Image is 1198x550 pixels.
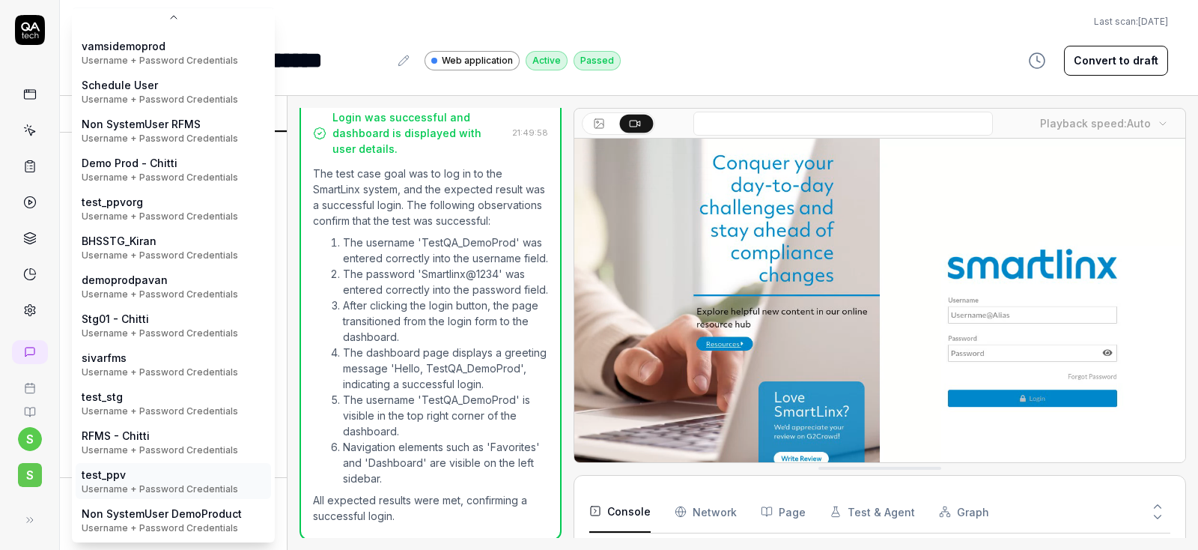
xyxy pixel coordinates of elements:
[82,210,238,223] div: Username + Password Credentials
[82,506,242,535] div: Non SystemUser DemoProduct
[82,54,238,67] div: Username + Password Credentials
[82,132,238,145] div: Username + Password Credentials
[82,288,238,301] div: Username + Password Credentials
[82,522,242,535] div: Username + Password Credentials
[82,389,238,418] div: test_stg
[82,116,238,145] div: Non SystemUser RFMS
[82,233,238,262] div: BHSSTG_Kiran
[82,249,238,262] div: Username + Password Credentials
[82,327,238,340] div: Username + Password Credentials
[82,444,238,457] div: Username + Password Credentials
[82,483,238,496] div: Username + Password Credentials
[82,366,238,379] div: Username + Password Credentials
[82,38,238,67] div: vamsidemoprod
[82,194,238,223] div: test_ppvorg
[82,155,238,184] div: Demo Prod - Chitti
[82,467,238,496] div: test_ppv
[82,93,238,106] div: Username + Password Credentials
[82,428,238,457] div: RFMS - Chitti
[82,272,238,301] div: demoprodpavan
[82,350,238,379] div: sivarfms
[82,311,238,340] div: Stg01 - Chitti
[82,171,238,184] div: Username + Password Credentials
[82,77,238,106] div: Schedule User
[82,405,238,418] div: Username + Password Credentials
